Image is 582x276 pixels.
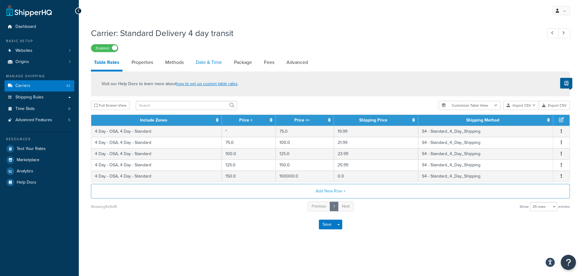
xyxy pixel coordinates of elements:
[520,202,529,211] span: Show
[558,28,570,38] a: Next Record
[276,159,334,171] td: 150.0
[283,55,311,70] a: Advanced
[91,148,222,159] td: 4 Day - OSA, 4 Day - Standard
[418,137,553,148] td: S4 - Standard_4_Day_Shipping
[136,101,237,110] input: Search
[69,48,70,53] span: 1
[5,80,74,91] a: Carriers42
[5,74,74,79] div: Manage Shipping
[69,59,70,65] span: 1
[5,166,74,177] a: Analytics
[329,201,339,211] a: 1
[418,159,553,171] td: S4 - Standard_4_Day_Shipping
[5,38,74,44] div: Basic Setup
[222,159,276,171] td: 125.0
[5,56,74,68] a: Origins1
[17,158,39,163] span: Marketplace
[5,115,74,126] li: Advanced Features
[91,101,130,110] button: Full Screen View
[439,101,501,110] button: Customize Table View
[5,56,74,68] li: Origins
[91,45,118,52] label: Enabled
[222,171,276,182] td: 150.0
[15,83,30,88] span: Carriers
[239,117,253,123] a: Price >
[312,203,326,209] span: Previous
[129,55,156,70] a: Properties
[539,101,570,110] button: Export CSV
[561,255,576,270] button: Open Resource Center
[334,126,418,137] td: 19.99
[418,148,553,159] td: S4 - Standard_4_Day_Shipping
[5,103,74,115] li: Time Slots
[176,81,238,87] a: how to set up custom table rates
[560,78,572,88] button: Show Help Docs
[15,95,44,100] span: Shipping Rules
[15,106,35,111] span: Time Slots
[193,55,225,70] a: Date & Time
[547,28,559,38] a: Previous Record
[91,27,536,39] h1: Carrier: Standard Delivery 4 day transit
[5,137,74,142] div: Resources
[276,171,334,182] td: 100000.0
[5,103,74,115] a: Time Slots0
[5,177,74,188] a: Help Docs
[140,117,167,123] a: Include Zones
[418,171,553,182] td: S4 - Standard_4_Day_Shipping
[15,48,32,53] span: Websites
[91,55,122,71] a: Table Rates
[17,146,46,151] span: Test Your Rates
[5,45,74,56] li: Websites
[222,148,276,159] td: 100.0
[5,92,74,103] a: Shipping Rules
[5,143,74,154] a: Test Your Rates
[466,117,499,123] a: Shipping Method
[359,117,387,123] a: Shipping Price
[68,106,70,111] span: 0
[15,118,52,123] span: Advanced Features
[418,126,553,137] td: S4 - Standard_4_Day_Shipping
[222,137,276,148] td: 75.0
[66,83,70,88] span: 42
[17,169,33,174] span: Analytics
[91,184,570,198] button: Add New Row +
[558,202,570,211] span: entries
[102,81,239,87] p: Visit our Help Docs to learn more about .
[319,220,335,229] button: Save
[91,171,222,182] td: 4 Day - OSA, 4 Day - Standard
[68,118,70,123] span: 5
[17,180,36,185] span: Help Docs
[91,159,222,171] td: 4 Day - OSA, 4 Day - Standard
[261,55,277,70] a: Fees
[276,126,334,137] td: 75.0
[334,137,418,148] td: 21.99
[308,201,330,211] a: Previous
[5,80,74,91] li: Carriers
[276,148,334,159] td: 125.0
[342,203,350,209] span: Next
[334,159,418,171] td: 25.99
[276,137,334,148] td: 100.0
[91,126,222,137] td: 4 Day - OSA, 4 Day - Standard
[91,137,222,148] td: 4 Day - OSA, 4 Day - Standard
[334,171,418,182] td: 0.0
[231,55,255,70] a: Package
[338,201,354,211] a: Next
[5,115,74,126] a: Advanced Features5
[5,21,74,32] a: Dashboard
[294,117,310,123] a: Price <=
[162,55,187,70] a: Methods
[15,59,29,65] span: Origins
[503,101,539,110] button: Import CSV
[15,24,36,29] span: Dashboard
[5,45,74,56] a: Websites1
[91,202,117,211] div: Showing 1 to 5 of 5
[5,155,74,165] a: Marketplace
[334,148,418,159] td: 23.99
